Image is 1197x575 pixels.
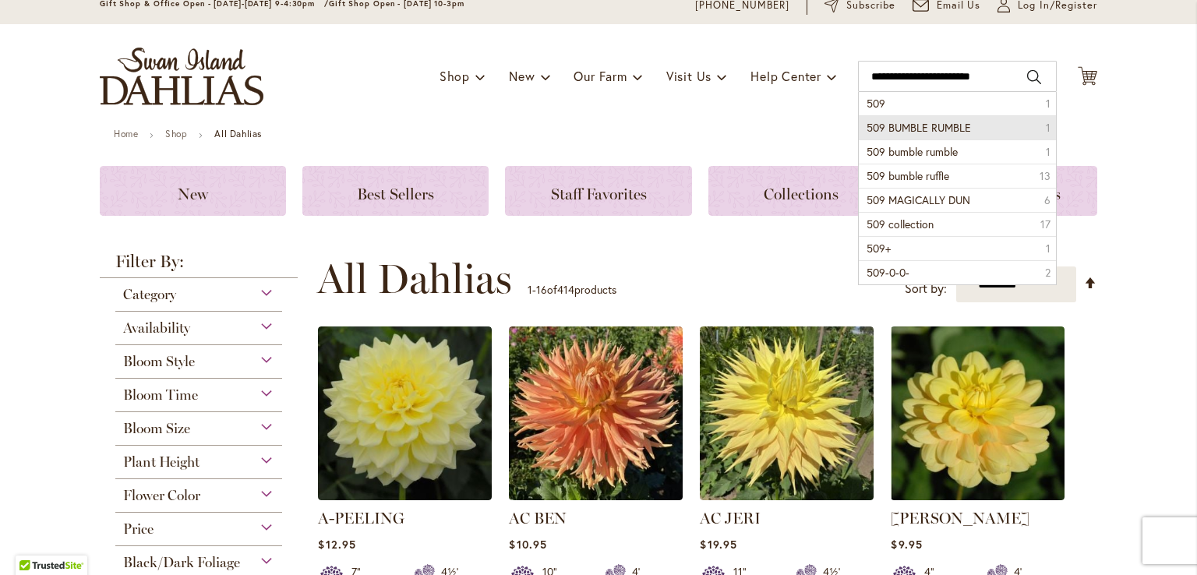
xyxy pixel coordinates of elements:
[100,166,286,216] a: New
[666,68,711,84] span: Visit Us
[891,489,1065,503] a: AHOY MATEY
[1040,217,1050,232] span: 17
[867,96,885,111] span: 509
[750,68,821,84] span: Help Center
[100,253,298,278] strong: Filter By:
[123,487,200,504] span: Flower Color
[114,128,138,139] a: Home
[700,509,761,527] a: AC JERI
[318,509,404,527] a: A-PEELING
[867,120,971,135] span: 509 BUMBLE RUMBLE
[509,537,546,552] span: $10.95
[12,520,55,563] iframe: Launch Accessibility Center
[905,274,947,303] label: Sort by:
[509,68,535,84] span: New
[708,166,895,216] a: Collections
[574,68,627,84] span: Our Farm
[123,319,190,337] span: Availability
[1046,144,1050,160] span: 1
[1045,265,1050,280] span: 2
[318,326,492,500] img: A-Peeling
[891,509,1029,527] a: [PERSON_NAME]
[123,286,176,303] span: Category
[557,282,574,297] span: 414
[100,48,263,105] a: store logo
[867,241,891,256] span: 509+
[509,509,567,527] a: AC BEN
[1046,120,1050,136] span: 1
[165,128,187,139] a: Shop
[123,386,198,404] span: Bloom Time
[509,489,683,503] a: AC BEN
[764,185,839,203] span: Collections
[123,420,190,437] span: Bloom Size
[302,166,489,216] a: Best Sellers
[318,537,355,552] span: $12.95
[178,185,208,203] span: New
[867,192,970,207] span: 509 MAGICALLY DUN
[1027,65,1041,90] button: Search
[214,128,262,139] strong: All Dahlias
[318,489,492,503] a: A-Peeling
[551,185,647,203] span: Staff Favorites
[317,256,512,302] span: All Dahlias
[1040,168,1050,184] span: 13
[509,326,683,500] img: AC BEN
[1046,96,1050,111] span: 1
[700,326,874,500] img: AC Jeri
[123,453,199,471] span: Plant Height
[867,168,949,183] span: 509 bumble ruffle
[123,554,240,571] span: Black/Dark Foliage
[700,489,874,503] a: AC Jeri
[700,537,736,552] span: $19.95
[1044,192,1050,208] span: 6
[528,282,532,297] span: 1
[505,166,691,216] a: Staff Favorites
[867,217,934,231] span: 509 collection
[891,537,922,552] span: $9.95
[1046,241,1050,256] span: 1
[357,185,434,203] span: Best Sellers
[123,520,154,538] span: Price
[867,265,909,280] span: 509-0-0-
[536,282,547,297] span: 16
[867,144,958,159] span: 509 bumble rumble
[528,277,616,302] p: - of products
[891,326,1065,500] img: AHOY MATEY
[440,68,470,84] span: Shop
[123,353,195,370] span: Bloom Style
